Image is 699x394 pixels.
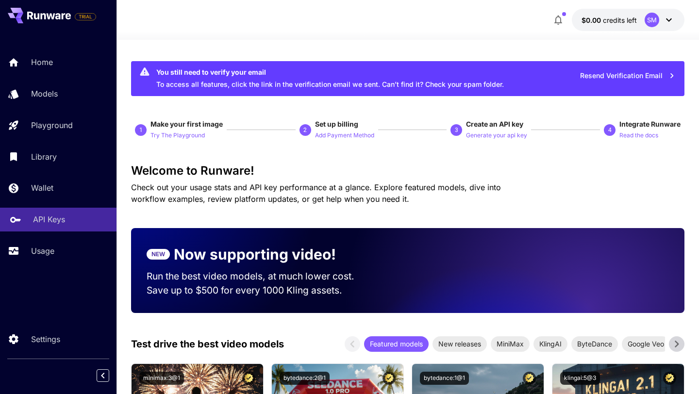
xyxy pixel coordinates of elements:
[619,120,681,128] span: Integrate Runware
[131,182,501,204] span: Check out your usage stats and API key performance at a glance. Explore featured models, dive int...
[31,151,57,163] p: Library
[242,372,255,385] button: Certified Model – Vetted for best performance and includes a commercial license.
[663,372,676,385] button: Certified Model – Vetted for best performance and includes a commercial license.
[31,119,73,131] p: Playground
[455,126,458,134] p: 3
[150,120,223,128] span: Make your first image
[619,131,658,140] p: Read the docs
[466,131,527,140] p: Generate your api key
[131,164,684,178] h3: Welcome to Runware!
[571,339,618,349] span: ByteDance
[303,126,307,134] p: 2
[31,333,60,345] p: Settings
[466,129,527,141] button: Generate your api key
[582,15,637,25] div: $0.00
[619,129,658,141] button: Read the docs
[420,372,469,385] button: bytedance:1@1
[491,339,530,349] span: MiniMax
[622,339,670,349] span: Google Veo
[523,372,536,385] button: Certified Model – Vetted for best performance and includes a commercial license.
[364,339,429,349] span: Featured models
[150,129,205,141] button: Try The Playground
[533,339,567,349] span: KlingAI
[139,372,184,385] button: minimax:3@1
[466,120,523,128] span: Create an API key
[31,88,58,99] p: Models
[280,372,330,385] button: bytedance:2@1
[75,11,96,22] span: Add your payment card to enable full platform functionality.
[31,245,54,257] p: Usage
[75,13,96,20] span: TRIAL
[131,337,284,351] p: Test drive the best video models
[147,283,373,297] p: Save up to $500 for every 1000 Kling assets.
[139,126,143,134] p: 1
[433,336,487,352] div: New releases
[645,13,659,27] div: SM
[150,131,205,140] p: Try The Playground
[560,372,600,385] button: klingai:5@3
[315,129,374,141] button: Add Payment Method
[364,336,429,352] div: Featured models
[433,339,487,349] span: New releases
[622,336,670,352] div: Google Veo
[156,67,504,77] div: You still need to verify your email
[533,336,567,352] div: KlingAI
[151,250,165,259] p: NEW
[156,64,504,93] div: To access all features, click the link in the verification email we sent. Can’t find it? Check yo...
[174,244,336,265] p: Now supporting video!
[603,16,637,24] span: credits left
[608,126,612,134] p: 4
[31,182,53,194] p: Wallet
[571,336,618,352] div: ByteDance
[315,120,358,128] span: Set up billing
[491,336,530,352] div: MiniMax
[383,372,396,385] button: Certified Model – Vetted for best performance and includes a commercial license.
[582,16,603,24] span: $0.00
[97,369,109,382] button: Collapse sidebar
[31,56,53,68] p: Home
[572,9,684,31] button: $0.00SM
[315,131,374,140] p: Add Payment Method
[104,367,116,384] div: Collapse sidebar
[33,213,65,225] p: API Keys
[575,66,681,86] button: Resend Verification Email
[147,269,373,283] p: Run the best video models, at much lower cost.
